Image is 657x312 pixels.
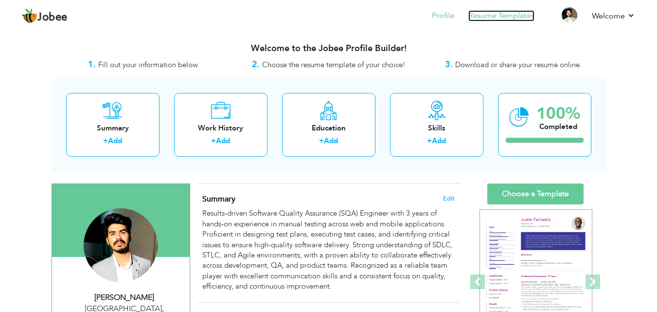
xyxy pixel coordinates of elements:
a: Add [108,136,122,146]
a: Jobee [22,8,68,24]
a: Add [432,136,446,146]
span: Jobee [37,12,68,23]
img: Profile Img [562,7,577,23]
div: Results-driven Software Quality Assurance (SQA) Engineer with 3 years of hands-on experience in m... [202,208,454,292]
a: Add [324,136,338,146]
span: Fill out your information below. [98,60,199,70]
div: Work History [182,123,260,133]
span: Edit [443,195,455,202]
div: 100% [536,106,580,122]
span: Summary [202,194,235,204]
a: Profile [432,10,455,21]
div: Skills [398,123,476,133]
img: jobee.io [22,8,37,24]
h4: Adding a summary is a quick and easy way to highlight your experience and interests. [202,194,454,204]
div: Completed [536,122,580,132]
div: Summary [74,123,152,133]
strong: 3. [445,58,453,71]
label: + [103,136,108,146]
a: Add [216,136,230,146]
div: [PERSON_NAME] [59,292,190,303]
strong: 1. [88,58,96,71]
label: + [211,136,216,146]
a: Choose a Template [487,184,584,204]
span: Choose the resume template of your choice! [262,60,406,70]
h3: Welcome to the Jobee Profile Builder! [52,44,606,54]
img: Ammad Hassan [84,208,158,282]
a: Welcome [592,10,635,22]
a: Resume Templates [468,10,534,21]
strong: 2. [252,58,260,71]
label: + [427,136,432,146]
label: + [319,136,324,146]
span: Download or share your resume online. [455,60,582,70]
div: Education [290,123,368,133]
